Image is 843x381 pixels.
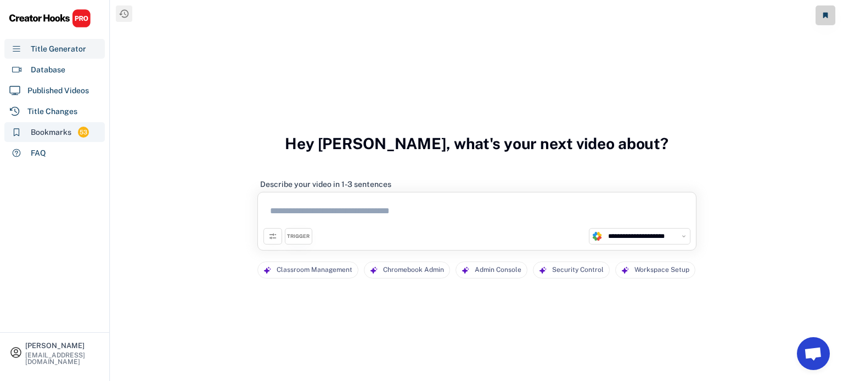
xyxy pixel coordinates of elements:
[25,342,100,349] div: [PERSON_NAME]
[277,262,352,278] div: Classroom Management
[797,337,830,370] a: Open chat
[27,85,89,96] div: Published Videos
[25,352,100,365] div: [EMAIL_ADDRESS][DOMAIN_NAME]
[287,233,310,240] div: TRIGGER
[285,123,668,164] h3: Hey [PERSON_NAME], what's your next video about?
[31,127,71,138] div: Bookmarks
[383,262,444,278] div: Chromebook Admin
[9,9,91,28] img: CHPRO%20Logo.svg
[260,179,391,189] div: Describe your video in 1-3 sentences
[592,231,602,241] img: channels4_profile.jpg
[78,128,89,137] div: 53
[27,106,77,117] div: Title Changes
[31,43,86,55] div: Title Generator
[552,262,604,278] div: Security Control
[475,262,521,278] div: Admin Console
[31,64,65,76] div: Database
[634,262,689,278] div: Workspace Setup
[31,147,46,159] div: FAQ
